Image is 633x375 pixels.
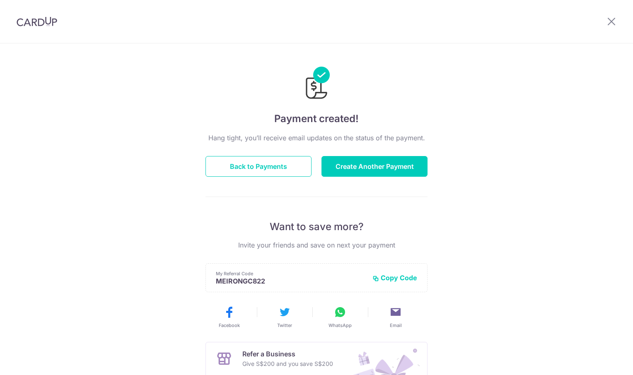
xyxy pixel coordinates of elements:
[205,156,312,177] button: Back to Payments
[17,17,57,26] img: CardUp
[372,274,417,282] button: Copy Code
[242,359,333,369] p: Give S$200 and you save S$200
[371,305,420,329] button: Email
[277,322,292,329] span: Twitter
[216,277,366,285] p: MEIRONGC822
[303,67,330,101] img: Payments
[260,305,309,329] button: Twitter
[205,305,254,329] button: Facebook
[205,133,428,143] p: Hang tight, you’ll receive email updates on the status of the payment.
[205,111,428,126] h4: Payment created!
[216,270,366,277] p: My Referral Code
[329,322,352,329] span: WhatsApp
[219,322,240,329] span: Facebook
[390,322,402,329] span: Email
[321,156,428,177] button: Create Another Payment
[316,305,365,329] button: WhatsApp
[205,220,428,233] p: Want to save more?
[205,240,428,250] p: Invite your friends and save on next your payment
[242,349,333,359] p: Refer a Business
